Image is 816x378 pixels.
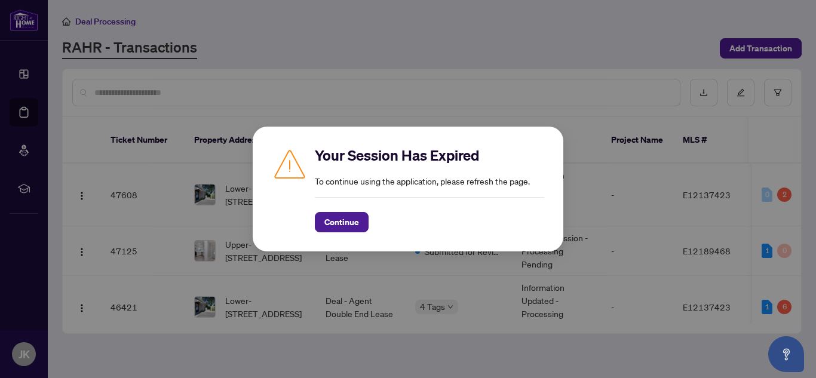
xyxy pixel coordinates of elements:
button: Continue [315,212,369,232]
div: To continue using the application, please refresh the page. [315,146,544,232]
h2: Your Session Has Expired [315,146,544,165]
button: Open asap [768,336,804,372]
span: Continue [324,213,359,232]
img: Caution icon [272,146,308,182]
